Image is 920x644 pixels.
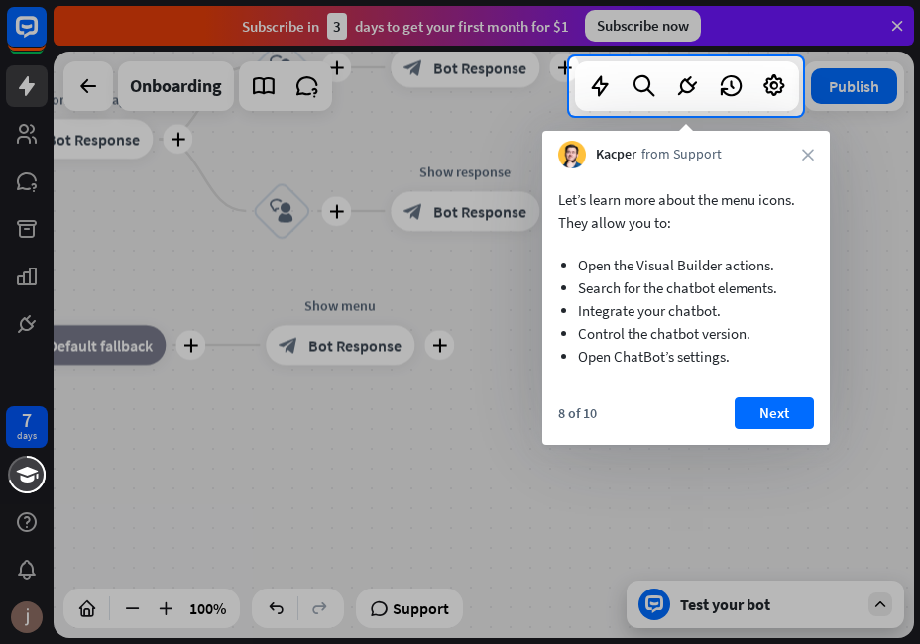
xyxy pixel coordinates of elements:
div: 8 of 10 [558,404,597,422]
p: Let’s learn more about the menu icons. They allow you to: [558,188,814,234]
li: Integrate your chatbot. [578,299,794,322]
li: Search for the chatbot elements. [578,276,794,299]
i: plus [557,60,572,74]
span: from Support [641,145,722,164]
li: Open the Visual Builder actions. [578,254,794,276]
span: Kacper [596,145,636,164]
li: Open ChatBot’s settings. [578,345,794,368]
li: Control the chatbot version. [578,322,794,345]
button: Open LiveChat chat widget [16,8,75,67]
button: Next [735,397,814,429]
i: close [802,149,814,161]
